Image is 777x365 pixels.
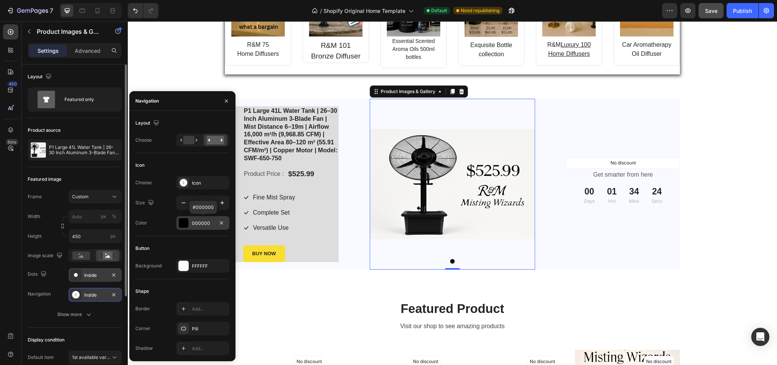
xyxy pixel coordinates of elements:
p: No discount [402,337,427,344]
div: Featured only [64,91,111,108]
div: Layout [28,72,53,82]
div: Open Intercom Messenger [751,328,769,346]
div: Product source [28,127,61,134]
div: 000000 [192,220,214,227]
button: 7 [3,3,57,18]
div: Featured image [28,176,61,183]
button: Publish [727,3,758,18]
div: Color [135,220,147,226]
p: Versatile Use [125,202,167,211]
a: P1 Large 41L Water Tank | 26–30 Inch Aluminum 3-Blade Fan | Mist Distance 6–19m | Airflow 16,000 ... [242,77,407,248]
div: Border [135,305,150,312]
label: Frame [28,193,42,200]
p: Get smarter from here [439,149,551,158]
span: px [110,233,116,239]
button: Show more [28,308,122,321]
div: Display condition [28,337,64,343]
button: 1st available variant [69,351,122,364]
div: Inside [84,292,106,299]
button: Dot [322,238,327,242]
p: Settings [38,47,59,55]
div: Inside [84,272,106,279]
p: Visit our shop to see amazing products [98,300,551,310]
div: px [101,213,106,220]
div: Show more [57,311,93,318]
span: Need republishing [461,7,499,14]
div: 24 [524,165,535,176]
input: px% [69,210,122,223]
h1: P1 Large 41L Water Tank | 26–30 Inch Aluminum 3-Blade Fan | Mist Distance 6–19m | Airflow 16,000 ... [115,85,211,142]
div: Default item [28,354,54,361]
a: Car Aromatherapy Oil Diffuser [494,20,544,36]
button: Save [699,3,724,18]
p: No discount [518,337,544,344]
span: 1st available variant [72,354,115,360]
span: Custom [72,193,89,200]
div: Choose [135,137,152,144]
img: product feature img [31,142,46,158]
div: Shape [135,288,149,295]
div: Shadow [135,345,153,352]
p: Fine Mist Spray [125,172,167,181]
p: Hrs [479,176,489,184]
div: Publish [733,7,752,15]
div: Undo/Redo [128,3,159,18]
div: Button [135,245,149,252]
span: Shopify Original Home Template [323,7,405,15]
input: px [69,229,122,243]
p: Mins [501,176,511,184]
p: 7 [50,6,53,15]
p: Advanced [75,47,100,55]
div: Navigation [28,291,51,297]
div: Add... [192,306,228,313]
p: Product Price : [116,147,156,158]
div: Pill [192,325,228,332]
div: Navigation [135,98,159,104]
p: Featured Product [98,280,551,296]
div: 450 [7,81,18,87]
div: Size [135,198,155,208]
a: Home Diffusers [421,29,462,36]
p: Complete Set [125,187,167,196]
p: Product Images & Gallery [37,27,101,36]
span: Save [705,8,717,14]
button: px [110,212,119,221]
div: Add... [192,345,228,352]
p: P1 Large 41L Water Tank | 26–30 Inch Aluminum 3-Blade Fan | Mist Distance 6–19m | Airflow 16,000 ... [49,145,119,155]
div: Dots [28,269,48,280]
div: BUY NOW [124,229,148,236]
div: Layout [135,118,161,128]
p: Days [456,176,467,184]
div: FFFFFF [192,263,228,270]
div: Choose [135,179,152,186]
label: Width [28,213,40,220]
div: $525.99 [160,147,187,158]
div: Beta [6,139,18,145]
div: 00 [456,165,467,176]
span: Default [431,7,447,14]
span: / [320,7,322,15]
div: % [112,213,116,220]
p: No discount [483,138,508,145]
label: Height [28,233,42,240]
div: Product Images & Gallery [251,67,309,74]
p: Secs [524,176,535,184]
div: Icon [192,180,228,186]
button: % [99,212,108,221]
p: No discount [169,337,194,344]
iframe: Design area [128,21,777,365]
div: Icon [135,162,144,169]
button: BUY NOW [115,224,157,241]
p: No discount [285,337,311,344]
button: Custom [69,190,122,204]
div: 34 [501,165,511,176]
div: Image scale [28,251,64,261]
